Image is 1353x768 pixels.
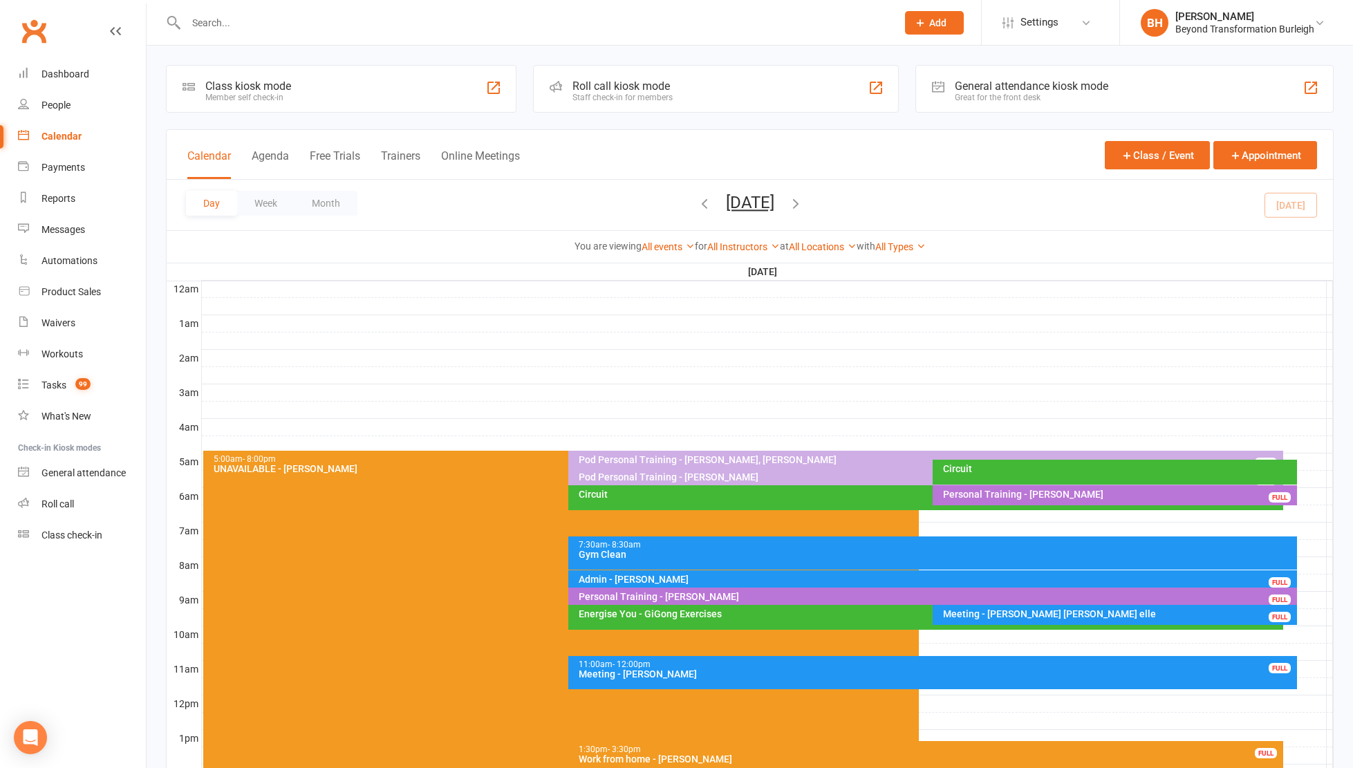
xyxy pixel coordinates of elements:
[942,489,1294,499] div: Personal Training - [PERSON_NAME]
[14,721,47,754] div: Open Intercom Messenger
[905,11,964,35] button: Add
[205,79,291,93] div: Class kiosk mode
[578,609,1281,619] div: Energise You - GiGong Exercises
[929,17,946,28] span: Add
[18,308,146,339] a: Waivers
[578,754,1281,764] div: Work from home - [PERSON_NAME]
[18,59,146,90] a: Dashboard
[295,191,357,216] button: Month
[1269,594,1291,605] div: FULL
[1269,663,1291,673] div: FULL
[167,661,201,678] th: 11am
[1255,748,1277,758] div: FULL
[578,550,1295,559] div: Gym Clean
[310,149,360,179] button: Free Trials
[18,520,146,551] a: Class kiosk mode
[41,286,101,297] div: Product Sales
[243,454,276,464] span: - 8:00pm
[186,191,237,216] button: Day
[578,660,1295,669] div: 11:00am
[578,455,1281,465] div: Pod Personal Training - [PERSON_NAME], [PERSON_NAME]
[1269,492,1291,503] div: FULL
[167,453,201,471] th: 5am
[167,281,201,298] th: 12am
[41,467,126,478] div: General attendance
[1020,7,1058,38] span: Settings
[18,152,146,183] a: Payments
[578,541,1295,550] div: 7:30am
[572,93,673,102] div: Staff check-in for members
[955,93,1108,102] div: Great for the front desk
[18,245,146,277] a: Automations
[41,411,91,422] div: What's New
[942,464,1294,474] div: Circuit
[41,162,85,173] div: Payments
[707,241,780,252] a: All Instructors
[18,458,146,489] a: General attendance kiosk mode
[41,131,82,142] div: Calendar
[578,669,1295,679] div: Meeting - [PERSON_NAME]
[857,241,875,252] strong: with
[187,149,231,179] button: Calendar
[167,384,201,402] th: 3am
[1175,23,1314,35] div: Beyond Transformation Burleigh
[1105,141,1210,169] button: Class / Event
[182,13,887,32] input: Search...
[41,100,71,111] div: People
[572,79,673,93] div: Roll call kiosk mode
[1269,577,1291,588] div: FULL
[167,315,201,333] th: 1am
[1213,141,1317,169] button: Appointment
[695,241,707,252] strong: for
[1141,9,1168,37] div: BH
[575,241,642,252] strong: You are viewing
[167,730,201,747] th: 1pm
[41,380,66,391] div: Tasks
[167,419,201,436] th: 4am
[205,93,291,102] div: Member self check-in
[726,193,774,212] button: [DATE]
[441,149,520,179] button: Online Meetings
[613,659,651,669] span: - 12:00pm
[167,592,201,609] th: 9am
[578,574,1295,584] div: Admin - [PERSON_NAME]
[41,348,83,359] div: Workouts
[955,79,1108,93] div: General attendance kiosk mode
[213,455,916,464] div: 5:00am
[18,339,146,370] a: Workouts
[578,489,1281,499] div: Circuit
[1255,458,1277,468] div: FULL
[642,241,695,252] a: All events
[608,744,641,754] span: - 3:30pm
[167,557,201,574] th: 8am
[41,68,89,79] div: Dashboard
[608,540,641,550] span: - 8:30am
[875,241,926,252] a: All Types
[17,14,51,48] a: Clubworx
[578,745,1281,754] div: 1:30pm
[18,401,146,432] a: What's New
[18,90,146,121] a: People
[167,488,201,505] th: 6am
[167,626,201,644] th: 10am
[41,193,75,204] div: Reports
[942,609,1294,619] div: Meeting - [PERSON_NAME] [PERSON_NAME] elle
[18,183,146,214] a: Reports
[167,695,201,713] th: 12pm
[789,241,857,252] a: All Locations
[381,149,420,179] button: Trainers
[237,191,295,216] button: Week
[18,214,146,245] a: Messages
[18,370,146,401] a: Tasks 99
[41,530,102,541] div: Class check-in
[252,149,289,179] button: Agenda
[41,498,74,509] div: Roll call
[75,378,91,390] span: 99
[578,472,1281,482] div: Pod Personal Training - [PERSON_NAME]
[213,464,916,474] div: UNAVAILABLE - [PERSON_NAME]
[201,263,1327,281] th: [DATE]
[167,523,201,540] th: 7am
[780,241,789,252] strong: at
[1175,10,1314,23] div: [PERSON_NAME]
[41,255,97,266] div: Automations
